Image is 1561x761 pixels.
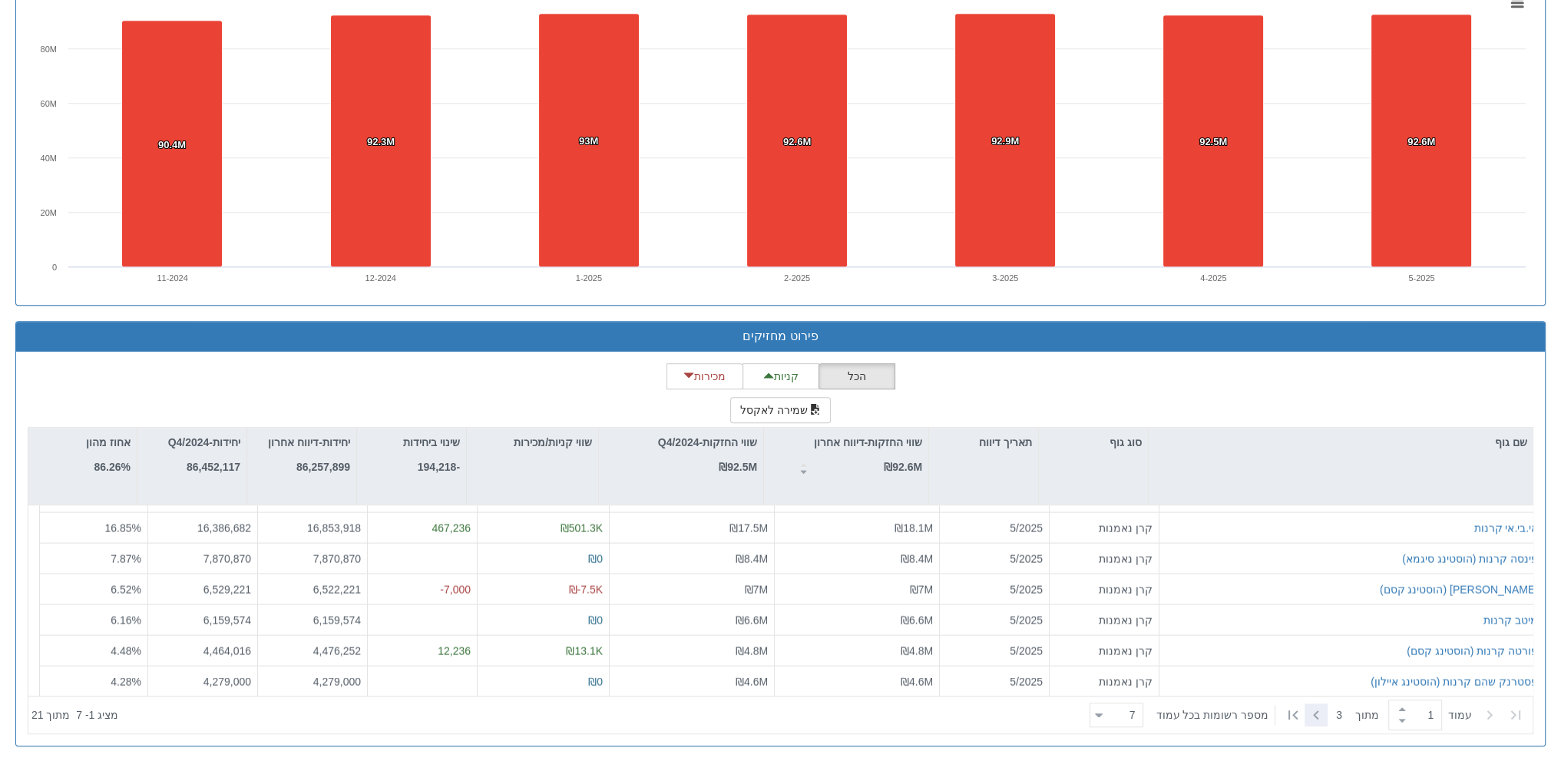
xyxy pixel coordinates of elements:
p: שווי החזקות-Q4/2024 [658,434,757,451]
button: קניות [742,363,819,389]
h3: פירוט מחזיקים [28,329,1533,343]
span: ‏עמוד [1448,707,1472,723]
div: 5/2025 [946,581,1043,597]
text: 20M [41,208,57,217]
strong: -194,218 [418,461,460,473]
p: שווי החזקות-דיווח אחרון [814,434,922,451]
div: 4,464,016 [154,643,251,658]
div: 4.28 % [46,673,141,689]
div: 16,853,918 [264,520,361,535]
button: מכירות [666,363,743,389]
button: פסטרנק שהם קרנות (הוסטינג איילון) [1371,673,1538,689]
button: שמירה לאקסל [730,397,832,423]
button: פינסה קרנות (הוסטינג סיגמא) [1402,551,1538,566]
div: 6,159,574 [154,612,251,627]
span: ₪6.6M [736,614,768,626]
tspan: 93M [579,135,598,147]
div: -7,000 [374,581,471,597]
span: ₪7M [745,583,768,595]
div: 5/2025 [946,612,1043,627]
p: אחוז מהון [86,434,131,451]
strong: 86,257,899 [296,461,350,473]
div: שם גוף [1149,428,1533,457]
div: 16,386,682 [154,520,251,535]
div: 467,236 [374,520,471,535]
div: 5/2025 [946,673,1043,689]
div: ‏מציג 1 - 7 ‏ מתוך 21 [31,698,118,732]
div: 4.48 % [46,643,141,658]
div: 5/2025 [946,520,1043,535]
div: קרן נאמנות [1056,643,1153,658]
button: אי.בי.אי קרנות [1473,520,1538,535]
span: ₪17.5M [729,521,768,534]
text: 80M [41,45,57,54]
text: 4-2025 [1200,273,1226,283]
tspan: 92.5M [1199,136,1227,147]
span: ₪4.6M [736,675,768,687]
div: 6,159,574 [264,612,361,627]
tspan: 92.9M [991,135,1019,147]
text: 3-2025 [992,273,1018,283]
div: שווי קניות/מכירות [467,428,598,457]
p: יחידות-דיווח אחרון [268,434,350,451]
div: 4,476,252 [264,643,361,658]
button: פורטה קרנות (הוסטינג קסם) [1407,643,1538,658]
span: ₪4.6M [901,675,933,687]
div: קרן נאמנות [1056,520,1153,535]
strong: ₪92.6M [884,461,922,473]
span: ₪501.3K [561,521,603,534]
span: ₪18.1M [895,521,933,534]
text: 11-2024 [157,273,187,283]
tspan: 90.4M [158,139,186,151]
text: 12-2024 [365,273,396,283]
text: 40M [41,154,57,163]
tspan: 92.6M [783,136,811,147]
span: ₪0 [588,552,603,564]
div: 4,279,000 [154,673,251,689]
strong: ₪92.5M [719,461,757,473]
div: קרן נאמנות [1056,612,1153,627]
div: מיטב קרנות [1483,612,1538,627]
span: ₪8.4M [736,552,768,564]
div: קרן נאמנות [1056,673,1153,689]
div: 16.85 % [46,520,141,535]
button: הכל [819,363,895,389]
text: 5-2025 [1408,273,1434,283]
strong: 86.26% [94,461,131,473]
p: יחידות-Q4/2024 [168,434,240,451]
span: ₪6.6M [901,614,933,626]
tspan: 92.6M [1407,136,1435,147]
text: 60M [41,99,57,108]
div: ‏ מתוך [1083,698,1530,732]
div: 5/2025 [946,643,1043,658]
span: ₪8.4M [901,552,933,564]
span: ₪-7.5K [569,583,603,595]
div: 6.16 % [46,612,141,627]
div: קרן נאמנות [1056,581,1153,597]
span: ‏מספר רשומות בכל עמוד [1156,707,1268,723]
div: 4,279,000 [264,673,361,689]
span: ₪0 [588,614,603,626]
tspan: 92.3M [367,136,395,147]
div: 6,522,221 [264,581,361,597]
div: סוג גוף [1039,428,1148,457]
text: 0 [52,263,57,272]
div: 7,870,870 [154,551,251,566]
p: שינוי ביחידות [403,434,460,451]
button: [PERSON_NAME] (הוסטינג קסם) [1380,581,1538,597]
div: 6,529,221 [154,581,251,597]
div: 5/2025 [946,551,1043,566]
span: ₪4.8M [901,644,933,657]
text: 2-2025 [784,273,810,283]
div: 12,236 [374,643,471,658]
span: ₪13.1K [566,644,603,657]
div: 6.52 % [46,581,141,597]
strong: 86,452,117 [187,461,240,473]
span: ₪0 [588,675,603,687]
div: 7,870,870 [264,551,361,566]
